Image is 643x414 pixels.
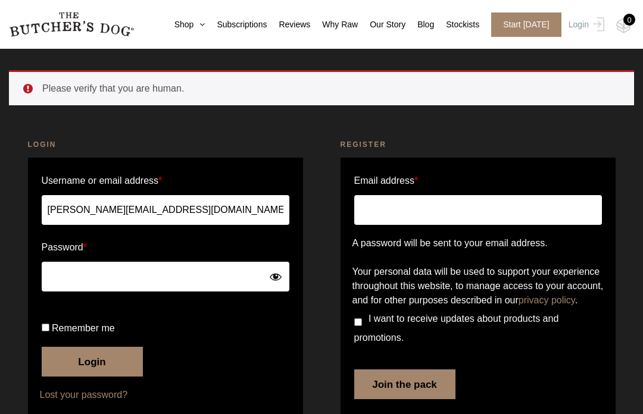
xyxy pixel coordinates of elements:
[42,324,49,331] input: Remember me
[40,388,291,402] a: Lost your password?
[42,171,289,190] label: Username or email address
[42,81,615,96] li: Please verify that you are human.
[341,139,616,150] h2: Register
[623,14,635,26] div: 0
[42,238,289,257] label: Password
[519,295,575,305] a: privacy policy
[352,265,604,308] p: Your personal data will be used to support your experience throughout this website, to manage acc...
[491,12,561,37] span: Start [DATE]
[163,18,205,31] a: Shop
[354,318,362,326] input: I want to receive updates about products and promotions.
[42,347,143,377] button: Login
[616,18,631,33] img: TBD_Cart-Empty.png
[269,270,282,283] button: Hide password
[354,171,419,190] label: Email address
[52,323,115,333] span: Remember me
[358,18,405,31] a: Our Story
[479,12,566,37] a: Start [DATE]
[354,313,559,343] span: I want to receive updates about products and promotions.
[28,139,303,150] h2: Login
[434,18,479,31] a: Stockists
[566,12,604,37] a: Login
[405,18,434,31] a: Blog
[267,18,310,31] a: Reviews
[354,369,455,399] button: Join the pack
[310,18,358,31] a: Why Raw
[205,18,267,31] a: Subscriptions
[352,236,604,250] p: A password will be sent to your email address.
